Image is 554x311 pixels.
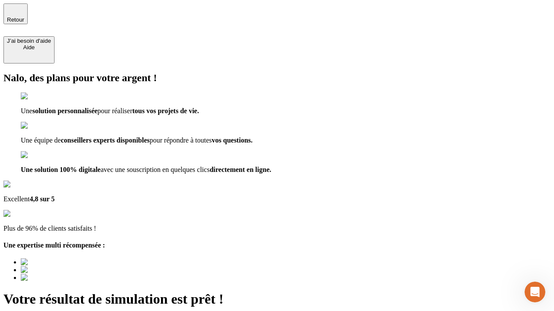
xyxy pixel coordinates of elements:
[3,291,551,307] h1: Votre résultat de simulation est prêt !
[3,36,55,63] button: J’ai besoin d'aideAide
[7,16,24,23] span: Retour
[21,151,58,159] img: checkmark
[29,195,55,203] span: 4,8 sur 5
[525,282,545,302] iframe: Intercom live chat
[21,107,32,114] span: Une
[21,136,61,144] span: Une équipe de
[212,136,252,144] span: vos questions.
[3,195,29,203] span: Excellent
[150,136,212,144] span: pour répondre à toutes
[97,107,132,114] span: pour réaliser
[3,225,551,232] p: Plus de 96% de clients satisfaits !
[21,258,101,266] img: Best savings advice award
[21,266,101,274] img: Best savings advice award
[132,107,199,114] span: tous vos projets de vie.
[21,122,58,130] img: checkmark
[21,166,100,173] span: Une solution 100% digitale
[21,274,101,282] img: Best savings advice award
[32,107,98,114] span: solution personnalisée
[3,72,551,84] h2: Nalo, des plans pour votre argent !
[61,136,149,144] span: conseillers experts disponibles
[3,3,28,24] button: Retour
[209,166,271,173] span: directement en ligne.
[3,241,551,249] h4: Une expertise multi récompensée :
[100,166,209,173] span: avec une souscription en quelques clics
[3,181,54,188] img: Google Review
[3,210,46,218] img: reviews stars
[7,44,51,51] div: Aide
[7,38,51,44] div: J’ai besoin d'aide
[21,92,58,100] img: checkmark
